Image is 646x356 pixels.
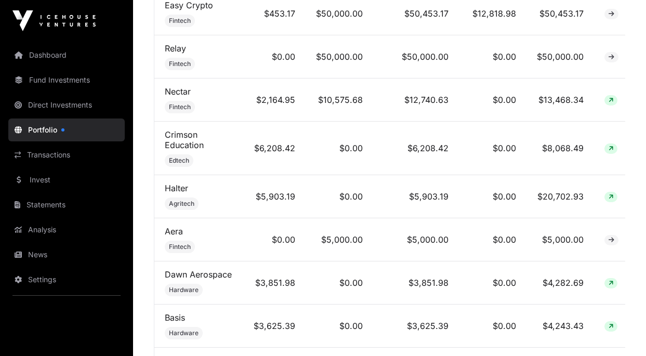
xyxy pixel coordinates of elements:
[459,175,526,218] td: $0.00
[165,312,185,323] a: Basis
[526,305,594,348] td: $4,243.43
[243,35,306,78] td: $0.00
[373,78,459,122] td: $12,740.63
[169,200,194,208] span: Agritech
[165,183,188,193] a: Halter
[526,35,594,78] td: $50,000.00
[12,10,96,31] img: Icehouse Ventures Logo
[8,268,125,291] a: Settings
[8,118,125,141] a: Portfolio
[526,261,594,305] td: $4,282.69
[169,286,199,294] span: Hardware
[169,156,189,165] span: Edtech
[459,218,526,261] td: $0.00
[165,269,232,280] a: Dawn Aerospace
[243,78,306,122] td: $2,164.95
[526,122,594,175] td: $8,068.49
[306,305,373,348] td: $0.00
[243,218,306,261] td: $0.00
[373,122,459,175] td: $6,208.42
[373,175,459,218] td: $5,903.19
[169,17,191,25] span: Fintech
[8,44,125,67] a: Dashboard
[165,43,186,54] a: Relay
[306,35,373,78] td: $50,000.00
[8,143,125,166] a: Transactions
[306,261,373,305] td: $0.00
[459,305,526,348] td: $0.00
[243,261,306,305] td: $3,851.98
[169,60,191,68] span: Fintech
[459,78,526,122] td: $0.00
[373,218,459,261] td: $5,000.00
[243,175,306,218] td: $5,903.19
[8,94,125,116] a: Direct Investments
[526,218,594,261] td: $5,000.00
[459,261,526,305] td: $0.00
[8,69,125,91] a: Fund Investments
[165,86,191,97] a: Nectar
[373,261,459,305] td: $3,851.98
[594,306,646,356] iframe: Chat Widget
[8,193,125,216] a: Statements
[169,103,191,111] span: Fintech
[373,305,459,348] td: $3,625.39
[526,175,594,218] td: $20,702.93
[8,218,125,241] a: Analysis
[243,305,306,348] td: $3,625.39
[373,35,459,78] td: $50,000.00
[165,129,204,150] a: Crimson Education
[526,78,594,122] td: $13,468.34
[169,329,199,337] span: Hardware
[306,218,373,261] td: $5,000.00
[306,78,373,122] td: $10,575.68
[8,168,125,191] a: Invest
[459,35,526,78] td: $0.00
[459,122,526,175] td: $0.00
[306,122,373,175] td: $0.00
[243,122,306,175] td: $6,208.42
[8,243,125,266] a: News
[169,243,191,251] span: Fintech
[165,226,183,236] a: Aera
[306,175,373,218] td: $0.00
